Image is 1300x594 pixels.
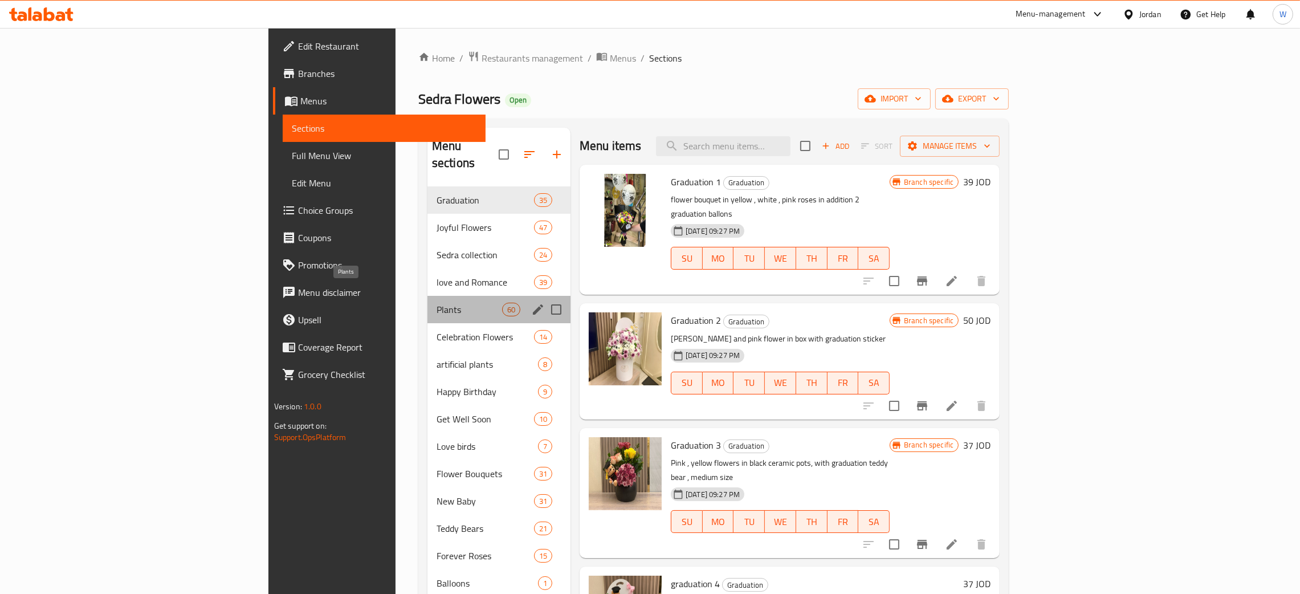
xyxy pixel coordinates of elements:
[738,250,760,267] span: TU
[796,510,828,533] button: TH
[671,437,721,454] span: Graduation 3
[437,467,534,481] span: Flower Bouquets
[427,460,570,487] div: Flower Bouquets31
[437,275,534,289] div: love and Romance
[427,268,570,296] div: love and Romance39
[968,267,995,295] button: delete
[724,176,769,189] span: Graduation
[538,576,552,590] div: items
[945,274,959,288] a: Edit menu item
[724,440,769,453] span: Graduation
[418,86,500,112] span: Sedra Flowers
[535,551,552,562] span: 15
[283,142,486,169] a: Full Menu View
[437,385,538,398] span: Happy Birthday
[437,440,538,453] span: Love birds
[437,221,534,234] div: Joyful Flowers
[273,279,486,306] a: Menu disclaimer
[534,522,552,535] div: items
[298,204,476,217] span: Choice Groups
[298,368,476,381] span: Grocery Checklist
[437,549,534,563] span: Forever Roses
[539,386,552,397] span: 9
[1016,7,1086,21] div: Menu-management
[769,250,792,267] span: WE
[908,392,936,420] button: Branch-specific-item
[681,489,744,500] span: [DATE] 09:27 PM
[273,32,486,60] a: Edit Restaurant
[539,359,552,370] span: 8
[733,247,765,270] button: TU
[963,576,991,592] h6: 37 JOD
[427,487,570,515] div: New Baby31
[769,375,792,391] span: WE
[828,510,859,533] button: FR
[534,275,552,289] div: items
[437,522,534,535] span: Teddy Bears
[671,332,890,346] p: [PERSON_NAME] and pink flower in box with graduation sticker
[863,514,885,530] span: SA
[273,306,486,333] a: Upsell
[801,514,823,530] span: TH
[882,269,906,293] span: Select to update
[832,375,854,391] span: FR
[535,414,552,425] span: 10
[418,51,1009,66] nav: breadcrumb
[437,494,534,508] span: New Baby
[641,51,645,65] li: /
[529,301,547,318] button: edit
[596,51,636,66] a: Menus
[733,510,765,533] button: TU
[796,372,828,394] button: TH
[437,193,534,207] span: Graduation
[304,399,321,414] span: 1.0.0
[534,467,552,481] div: items
[671,575,720,592] span: graduation 4
[908,531,936,558] button: Branch-specific-item
[723,176,769,190] div: Graduation
[588,51,592,65] li: /
[671,372,703,394] button: SU
[437,303,502,316] span: Plants
[671,510,703,533] button: SU
[427,542,570,569] div: Forever Roses15
[722,578,768,592] div: Graduation
[820,140,851,153] span: Add
[882,532,906,556] span: Select to update
[858,88,931,109] button: import
[539,578,552,589] span: 1
[671,247,703,270] button: SU
[538,440,552,453] div: items
[945,538,959,551] a: Edit menu item
[298,258,476,272] span: Promotions
[671,456,890,485] p: Pink , yellow flowers in black ceramic pots, with graduation teddy bear , medium size
[724,315,769,328] span: Graduation
[535,222,552,233] span: 47
[437,357,538,371] span: artificial plants
[649,51,682,65] span: Sections
[580,137,642,154] h2: Menu items
[516,141,543,168] span: Sort sections
[908,267,936,295] button: Branch-specific-item
[863,375,885,391] span: SA
[543,141,570,168] button: Add section
[283,115,486,142] a: Sections
[858,510,890,533] button: SA
[944,92,1000,106] span: export
[703,247,734,270] button: MO
[963,312,991,328] h6: 50 JOD
[963,174,991,190] h6: 39 JOD
[1139,8,1162,21] div: Jordan
[283,169,486,197] a: Edit Menu
[534,193,552,207] div: items
[273,224,486,251] a: Coupons
[863,250,885,267] span: SA
[298,313,476,327] span: Upsell
[707,375,730,391] span: MO
[867,92,922,106] span: import
[968,531,995,558] button: delete
[292,176,476,190] span: Edit Menu
[854,137,900,155] span: Select section first
[273,197,486,224] a: Choice Groups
